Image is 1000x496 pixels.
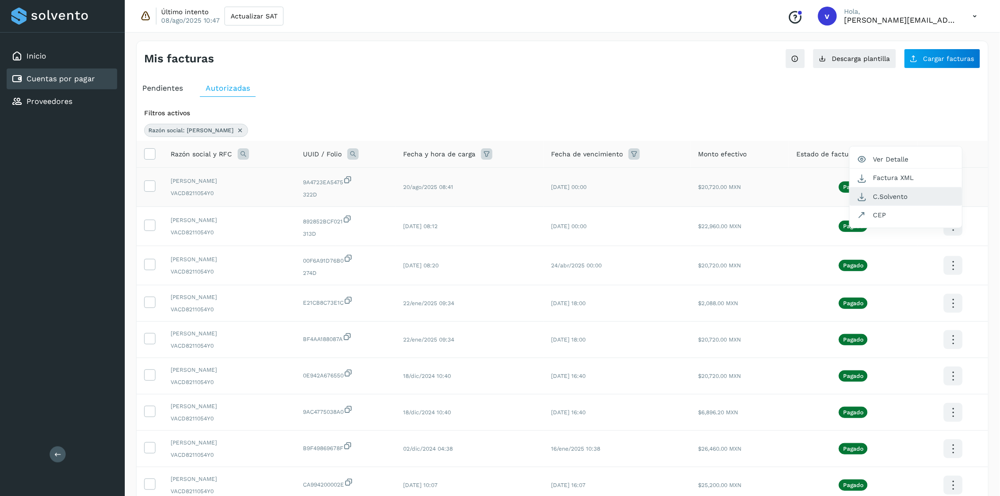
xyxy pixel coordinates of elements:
[26,74,95,83] a: Cuentas por pagar
[850,188,962,206] button: C.Solvento
[850,206,962,224] button: CEP
[850,150,962,169] button: Ver Detalle
[26,97,72,106] a: Proveedores
[7,68,117,89] div: Cuentas por pagar
[26,51,46,60] a: Inicio
[7,91,117,112] div: Proveedores
[7,46,117,67] div: Inicio
[850,169,962,187] button: Factura XML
